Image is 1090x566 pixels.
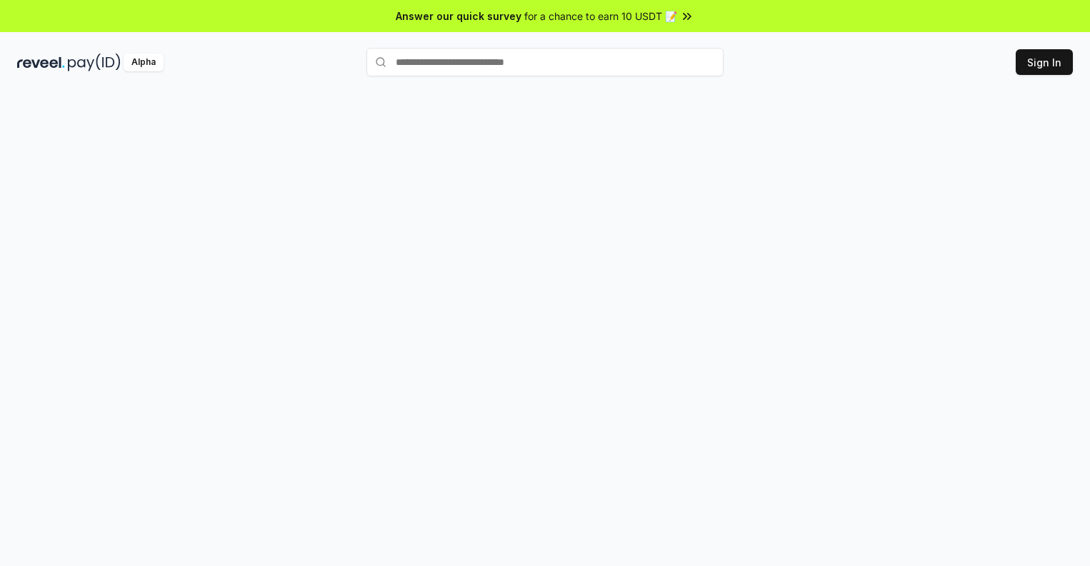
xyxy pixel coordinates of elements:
[17,54,65,71] img: reveel_dark
[524,9,677,24] span: for a chance to earn 10 USDT 📝
[396,9,521,24] span: Answer our quick survey
[124,54,164,71] div: Alpha
[68,54,121,71] img: pay_id
[1016,49,1073,75] button: Sign In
